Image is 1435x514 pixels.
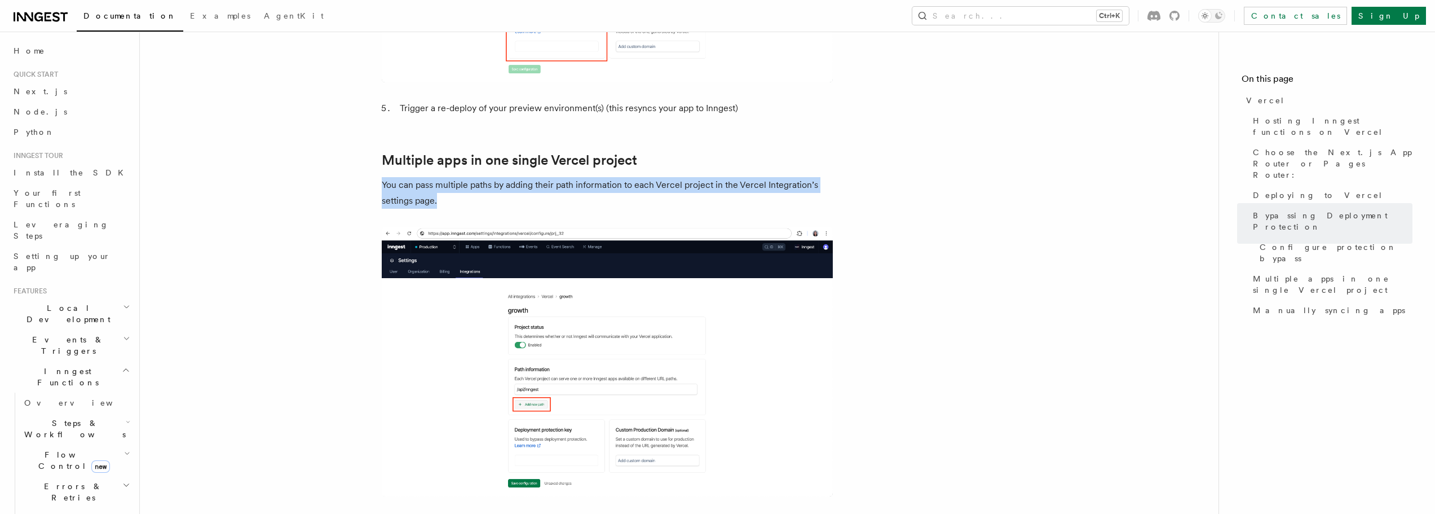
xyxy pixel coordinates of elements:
[20,481,122,503] span: Errors & Retries
[83,11,176,20] span: Documentation
[9,81,133,102] a: Next.js
[1253,210,1412,232] span: Bypassing Deployment Protection
[1248,205,1412,237] a: Bypassing Deployment Protection
[1352,7,1426,25] a: Sign Up
[9,122,133,142] a: Python
[183,3,257,30] a: Examples
[9,183,133,214] a: Your first Functions
[20,413,133,445] button: Steps & Workflows
[382,227,833,497] img: Add new path information button in the Inngest dashboard
[264,11,324,20] span: AgentKit
[9,151,63,160] span: Inngest tour
[9,298,133,330] button: Local Development
[14,168,130,177] span: Install the SDK
[257,3,330,30] a: AgentKit
[20,418,126,440] span: Steps & Workflows
[1242,90,1412,111] a: Vercel
[14,188,81,209] span: Your first Functions
[20,449,124,472] span: Flow Control
[9,162,133,183] a: Install the SDK
[1255,237,1412,269] a: Configure protection bypass
[1253,273,1412,296] span: Multiple apps in one single Vercel project
[1248,185,1412,205] a: Deploying to Vercel
[1242,72,1412,90] h4: On this page
[1248,142,1412,185] a: Choose the Next.js App Router or Pages Router:
[1248,269,1412,300] a: Multiple apps in one single Vercel project
[1248,111,1412,142] a: Hosting Inngest functions on Vercel
[1253,147,1412,181] span: Choose the Next.js App Router or Pages Router:
[9,334,123,357] span: Events & Triggers
[9,246,133,278] a: Setting up your app
[24,398,140,407] span: Overview
[77,3,183,32] a: Documentation
[14,45,45,56] span: Home
[20,393,133,413] a: Overview
[9,287,47,296] span: Features
[1097,10,1122,21] kbd: Ctrl+K
[1253,190,1383,201] span: Deploying to Vercel
[1248,300,1412,320] a: Manually syncing apps
[912,7,1129,25] button: Search...Ctrl+K
[1246,95,1285,106] span: Vercel
[14,87,67,96] span: Next.js
[382,152,637,168] a: Multiple apps in one single Vercel project
[9,302,123,325] span: Local Development
[9,361,133,393] button: Inngest Functions
[14,128,55,137] span: Python
[1260,241,1412,264] span: Configure protection bypass
[9,102,133,122] a: Node.js
[9,70,58,79] span: Quick start
[396,100,833,116] li: Trigger a re-deploy of your preview environment(s) (this resyncs your app to Inngest)
[1253,115,1412,138] span: Hosting Inngest functions on Vercel
[9,330,133,361] button: Events & Triggers
[14,252,111,272] span: Setting up your app
[190,11,250,20] span: Examples
[14,220,109,240] span: Leveraging Steps
[1253,305,1405,316] span: Manually syncing apps
[1244,7,1347,25] a: Contact sales
[20,445,133,476] button: Flow Controlnew
[14,107,67,116] span: Node.js
[91,460,110,473] span: new
[1198,9,1225,23] button: Toggle dark mode
[382,177,833,209] p: You can pass multiple paths by adding their path information to each Vercel project in the Vercel...
[20,476,133,508] button: Errors & Retries
[9,214,133,246] a: Leveraging Steps
[9,41,133,61] a: Home
[9,366,122,388] span: Inngest Functions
